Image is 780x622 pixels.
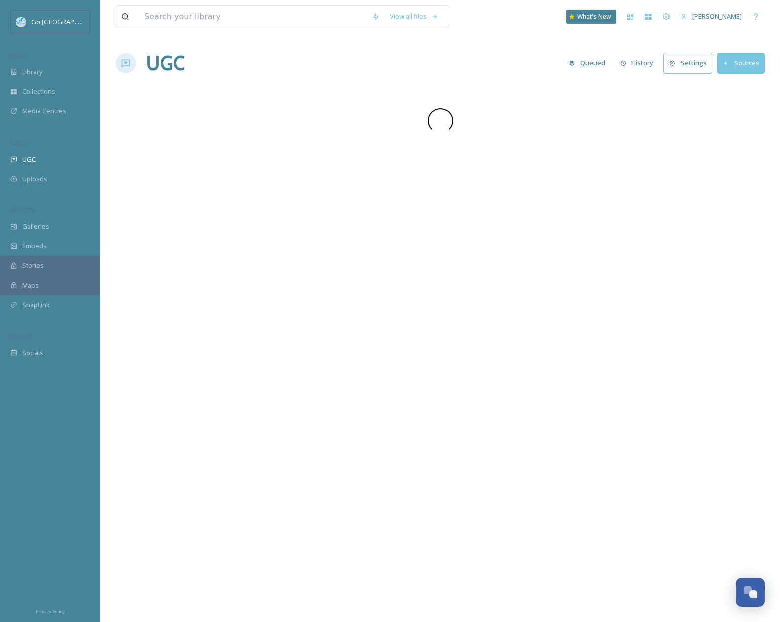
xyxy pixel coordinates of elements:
[22,67,42,77] span: Library
[22,261,44,270] span: Stories
[564,53,615,73] a: Queued
[663,53,712,73] button: Settings
[22,154,36,164] span: UGC
[22,281,39,290] span: Maps
[36,608,65,615] span: Privacy Policy
[10,206,33,214] span: WIDGETS
[22,241,47,251] span: Embeds
[385,7,443,26] a: View all files
[663,53,717,73] a: Settings
[16,17,26,27] img: GoGreatLogo_MISkies_RegionalTrails%20%281%29.png
[736,578,765,607] button: Open Chat
[10,139,32,146] span: COLLECT
[146,48,185,78] a: UGC
[692,12,742,21] span: [PERSON_NAME]
[615,53,664,73] a: History
[22,348,43,358] span: Socials
[22,300,50,310] span: SnapLink
[10,52,28,59] span: MEDIA
[615,53,659,73] button: History
[22,174,47,184] span: Uploads
[566,10,616,24] a: What's New
[22,106,66,116] span: Media Centres
[564,53,610,73] button: Queued
[22,222,49,231] span: Galleries
[717,53,765,73] button: Sources
[10,333,30,340] span: SOCIALS
[139,6,367,28] input: Search your library
[676,7,747,26] a: [PERSON_NAME]
[22,87,55,96] span: Collections
[36,605,65,617] a: Privacy Policy
[31,17,105,26] span: Go [GEOGRAPHIC_DATA]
